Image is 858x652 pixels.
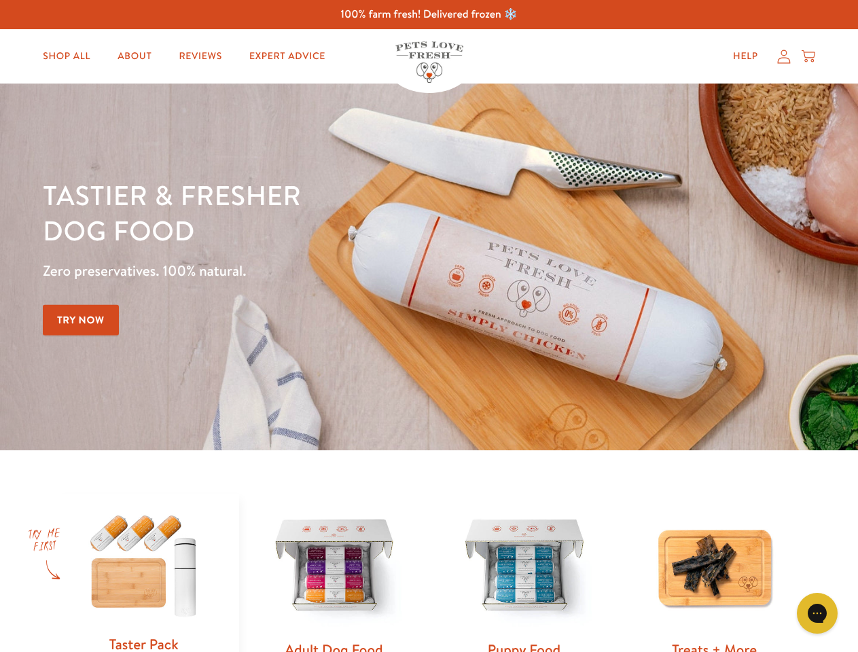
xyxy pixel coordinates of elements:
[790,588,844,638] iframe: Gorgias live chat messenger
[168,43,232,70] a: Reviews
[722,43,769,70] a: Help
[43,177,558,248] h1: Tastier & fresher dog food
[43,259,558,283] p: Zero preservatives. 100% natural.
[32,43,101,70] a: Shop All
[107,43,162,70] a: About
[238,43,336,70] a: Expert Advice
[43,305,119,336] a: Try Now
[395,41,463,83] img: Pets Love Fresh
